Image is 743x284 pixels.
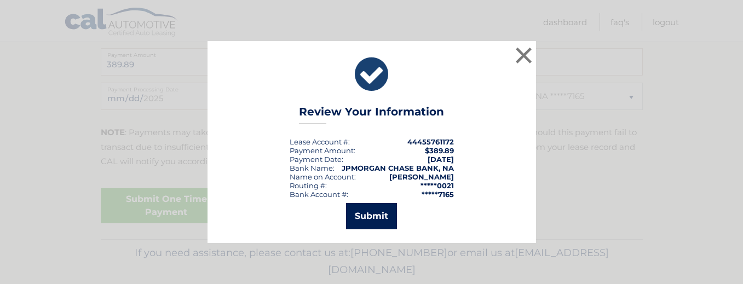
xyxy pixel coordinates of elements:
[428,155,454,164] span: [DATE]
[425,146,454,155] span: $389.89
[389,172,454,181] strong: [PERSON_NAME]
[290,146,355,155] div: Payment Amount:
[290,137,350,146] div: Lease Account #:
[290,190,348,199] div: Bank Account #:
[346,203,397,229] button: Submit
[407,137,454,146] strong: 44455761172
[513,44,535,66] button: ×
[290,155,343,164] div: :
[342,164,454,172] strong: JPMORGAN CHASE BANK, NA
[290,172,356,181] div: Name on Account:
[290,164,335,172] div: Bank Name:
[290,181,327,190] div: Routing #:
[290,155,342,164] span: Payment Date
[299,105,444,124] h3: Review Your Information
